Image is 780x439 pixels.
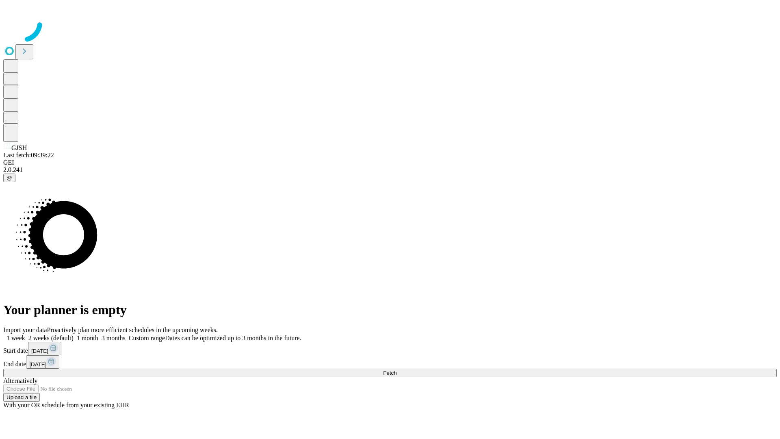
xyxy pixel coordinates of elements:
[3,355,777,369] div: End date
[29,361,46,367] span: [DATE]
[3,159,777,166] div: GEI
[77,335,98,341] span: 1 month
[3,393,40,402] button: Upload a file
[3,174,15,182] button: @
[383,370,396,376] span: Fetch
[28,342,61,355] button: [DATE]
[47,326,218,333] span: Proactively plan more efficient schedules in the upcoming weeks.
[28,335,74,341] span: 2 weeks (default)
[165,335,301,341] span: Dates can be optimized up to 3 months in the future.
[3,369,777,377] button: Fetch
[3,152,54,159] span: Last fetch: 09:39:22
[102,335,126,341] span: 3 months
[26,355,59,369] button: [DATE]
[3,326,47,333] span: Import your data
[6,335,25,341] span: 1 week
[3,166,777,174] div: 2.0.241
[3,302,777,317] h1: Your planner is empty
[3,402,129,409] span: With your OR schedule from your existing EHR
[6,175,12,181] span: @
[3,342,777,355] div: Start date
[3,377,37,384] span: Alternatively
[31,348,48,354] span: [DATE]
[129,335,165,341] span: Custom range
[11,144,27,151] span: GJSH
